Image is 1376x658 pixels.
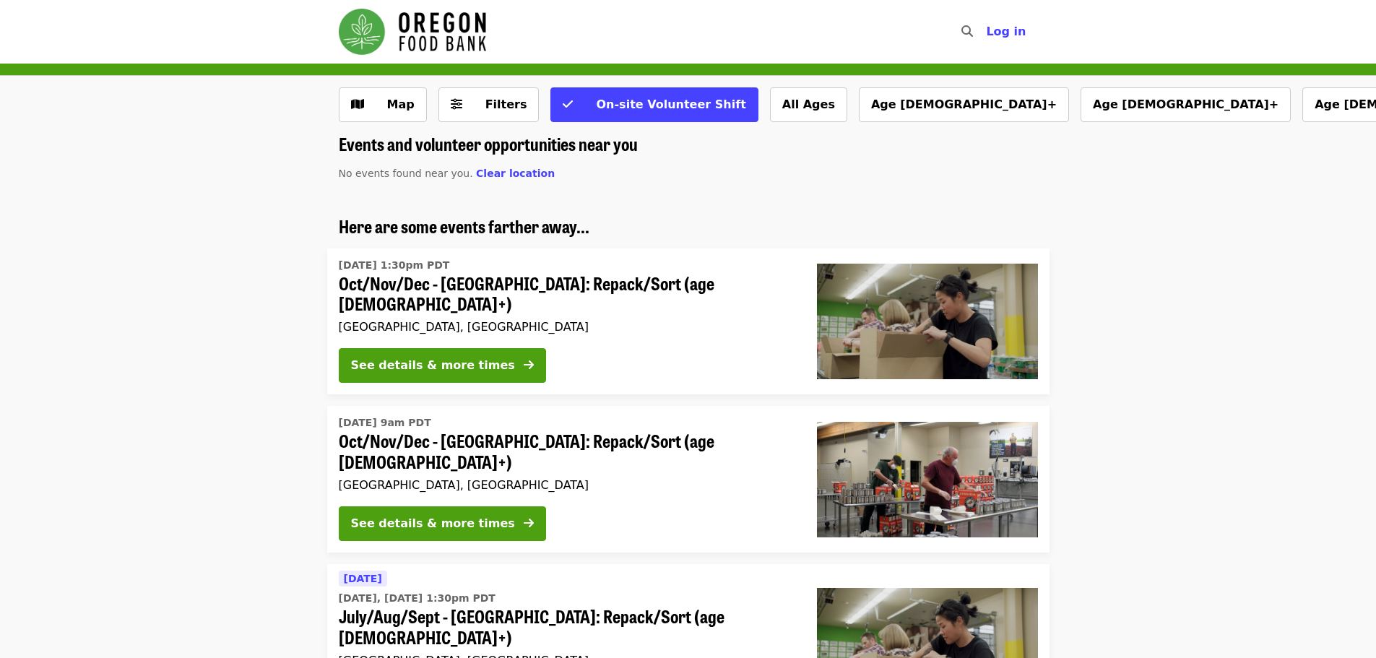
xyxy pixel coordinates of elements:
span: No events found near you. [339,168,473,179]
span: Events and volunteer opportunities near you [339,131,638,156]
div: See details & more times [351,357,515,374]
img: Oregon Food Bank - Home [339,9,486,55]
button: Show map view [339,87,427,122]
span: Oct/Nov/Dec - [GEOGRAPHIC_DATA]: Repack/Sort (age [DEMOGRAPHIC_DATA]+) [339,430,794,472]
button: On-site Volunteer Shift [550,87,758,122]
button: Age [DEMOGRAPHIC_DATA]+ [1081,87,1291,122]
a: See details for "Oct/Nov/Dec - Portland: Repack/Sort (age 16+)" [327,406,1050,553]
img: Oct/Nov/Dec - Portland: Repack/Sort (age 8+) organized by Oregon Food Bank [817,264,1038,379]
div: See details & more times [351,515,515,532]
button: Filters (0 selected) [438,87,540,122]
i: search icon [961,25,973,38]
img: Oct/Nov/Dec - Portland: Repack/Sort (age 16+) organized by Oregon Food Bank [817,422,1038,537]
span: Map [387,98,415,111]
time: [DATE] 9am PDT [339,415,431,430]
span: Oct/Nov/Dec - [GEOGRAPHIC_DATA]: Repack/Sort (age [DEMOGRAPHIC_DATA]+) [339,273,794,315]
time: [DATE], [DATE] 1:30pm PDT [339,591,496,606]
i: check icon [563,98,573,111]
div: [GEOGRAPHIC_DATA], [GEOGRAPHIC_DATA] [339,478,794,492]
span: Log in [986,25,1026,38]
button: All Ages [770,87,847,122]
span: [DATE] [344,573,382,584]
div: [GEOGRAPHIC_DATA], [GEOGRAPHIC_DATA] [339,320,794,334]
i: arrow-right icon [524,516,534,530]
button: Log in [974,17,1037,46]
span: Filters [485,98,527,111]
a: See details for "Oct/Nov/Dec - Portland: Repack/Sort (age 8+)" [327,248,1050,395]
i: map icon [351,98,364,111]
span: Here are some events farther away... [339,213,589,238]
input: Search [982,14,993,49]
span: Clear location [476,168,555,179]
button: Clear location [476,166,555,181]
button: See details & more times [339,348,546,383]
i: arrow-right icon [524,358,534,372]
span: July/Aug/Sept - [GEOGRAPHIC_DATA]: Repack/Sort (age [DEMOGRAPHIC_DATA]+) [339,606,794,648]
time: [DATE] 1:30pm PDT [339,258,450,273]
span: On-site Volunteer Shift [596,98,745,111]
i: sliders-h icon [451,98,462,111]
button: Age [DEMOGRAPHIC_DATA]+ [859,87,1069,122]
button: See details & more times [339,506,546,541]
